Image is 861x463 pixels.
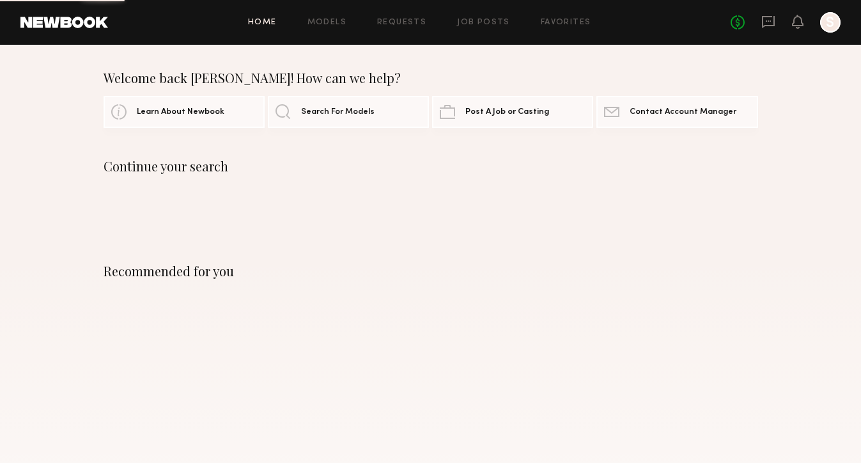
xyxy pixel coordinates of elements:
span: Search For Models [301,108,375,116]
a: Search For Models [268,96,429,128]
span: Contact Account Manager [630,108,736,116]
span: Post A Job or Casting [465,108,549,116]
div: Welcome back [PERSON_NAME]! How can we help? [104,70,758,86]
span: Learn About Newbook [137,108,224,116]
a: Learn About Newbook [104,96,265,128]
a: Models [307,19,346,27]
a: Post A Job or Casting [432,96,593,128]
a: Contact Account Manager [596,96,757,128]
a: Requests [377,19,426,27]
a: Home [248,19,277,27]
div: Continue your search [104,159,758,174]
a: S [820,12,841,33]
a: Favorites [541,19,591,27]
a: Job Posts [457,19,510,27]
div: Recommended for you [104,263,758,279]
